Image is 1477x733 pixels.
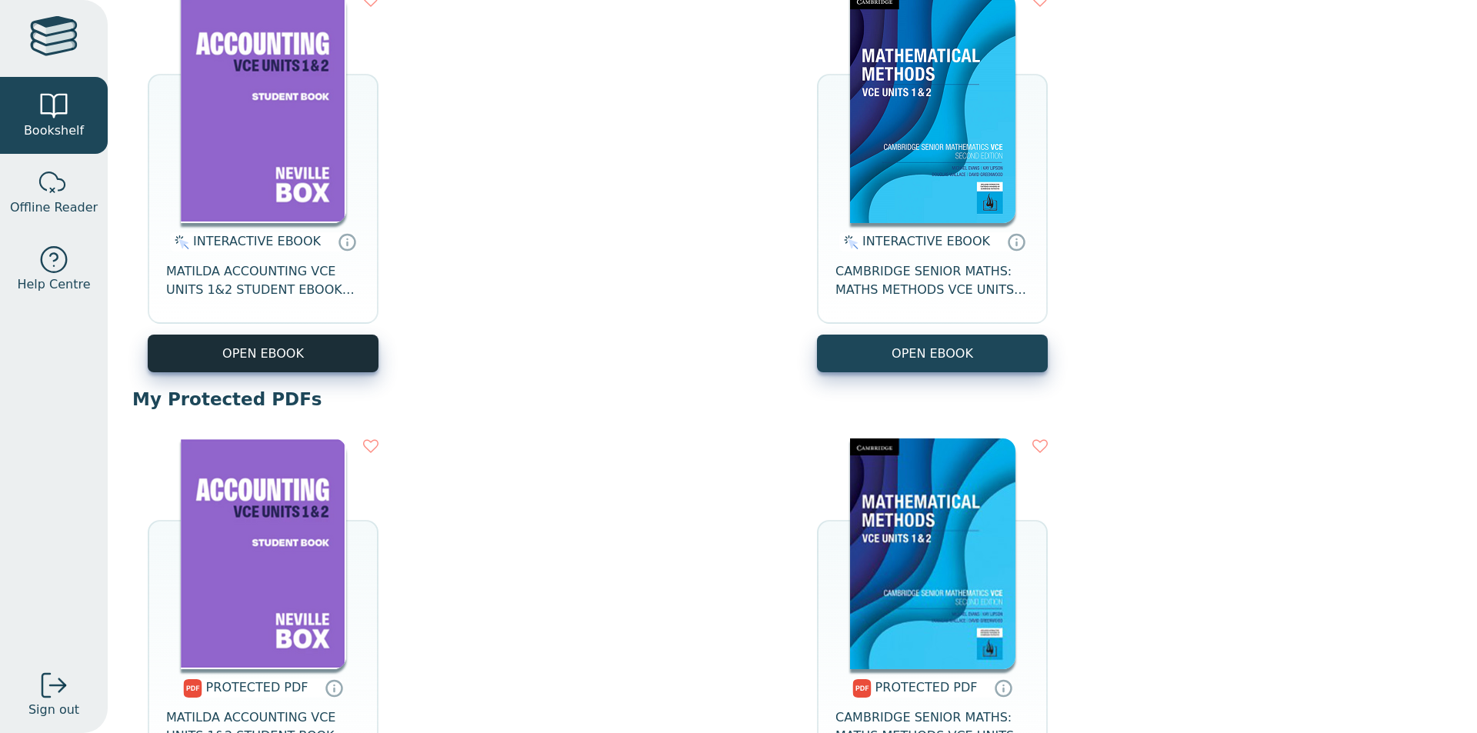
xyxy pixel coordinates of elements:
[132,388,1452,411] p: My Protected PDFs
[183,679,202,698] img: pdf.svg
[17,275,90,294] span: Help Centre
[994,678,1012,697] a: Protected PDFs cannot be printed, copied or shared. They can be accessed online through Education...
[166,262,360,299] span: MATILDA ACCOUNTING VCE UNITS 1&2 STUDENT EBOOK 7E
[338,232,356,251] a: Interactive eBooks are accessed online via the publisher’s portal. They contain interactive resou...
[850,438,1015,669] img: 6291a885-a9a2-4028-9f48-02f160d570f0.jpg
[839,233,859,252] img: interactive.svg
[10,198,98,217] span: Offline Reader
[170,233,189,252] img: interactive.svg
[835,262,1029,299] span: CAMBRIDGE SENIOR MATHS: MATHS METHODS VCE UNITS 1&2 EBOOK 2E
[206,680,308,695] span: PROTECTED PDF
[28,701,79,719] span: Sign out
[862,234,990,248] span: INTERACTIVE EBOOK
[817,335,1048,372] button: OPEN EBOOK
[24,122,84,140] span: Bookshelf
[148,335,378,372] button: OPEN EBOOK
[1007,232,1025,251] a: Interactive eBooks are accessed online via the publisher’s portal. They contain interactive resou...
[325,678,343,697] a: Protected PDFs cannot be printed, copied or shared. They can be accessed online through Education...
[193,234,321,248] span: INTERACTIVE EBOOK
[852,679,872,698] img: pdf.svg
[875,680,978,695] span: PROTECTED PDF
[181,438,346,669] img: 0cad7d70-4380-4b94-b35e-c08e2cb8fa8b.png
